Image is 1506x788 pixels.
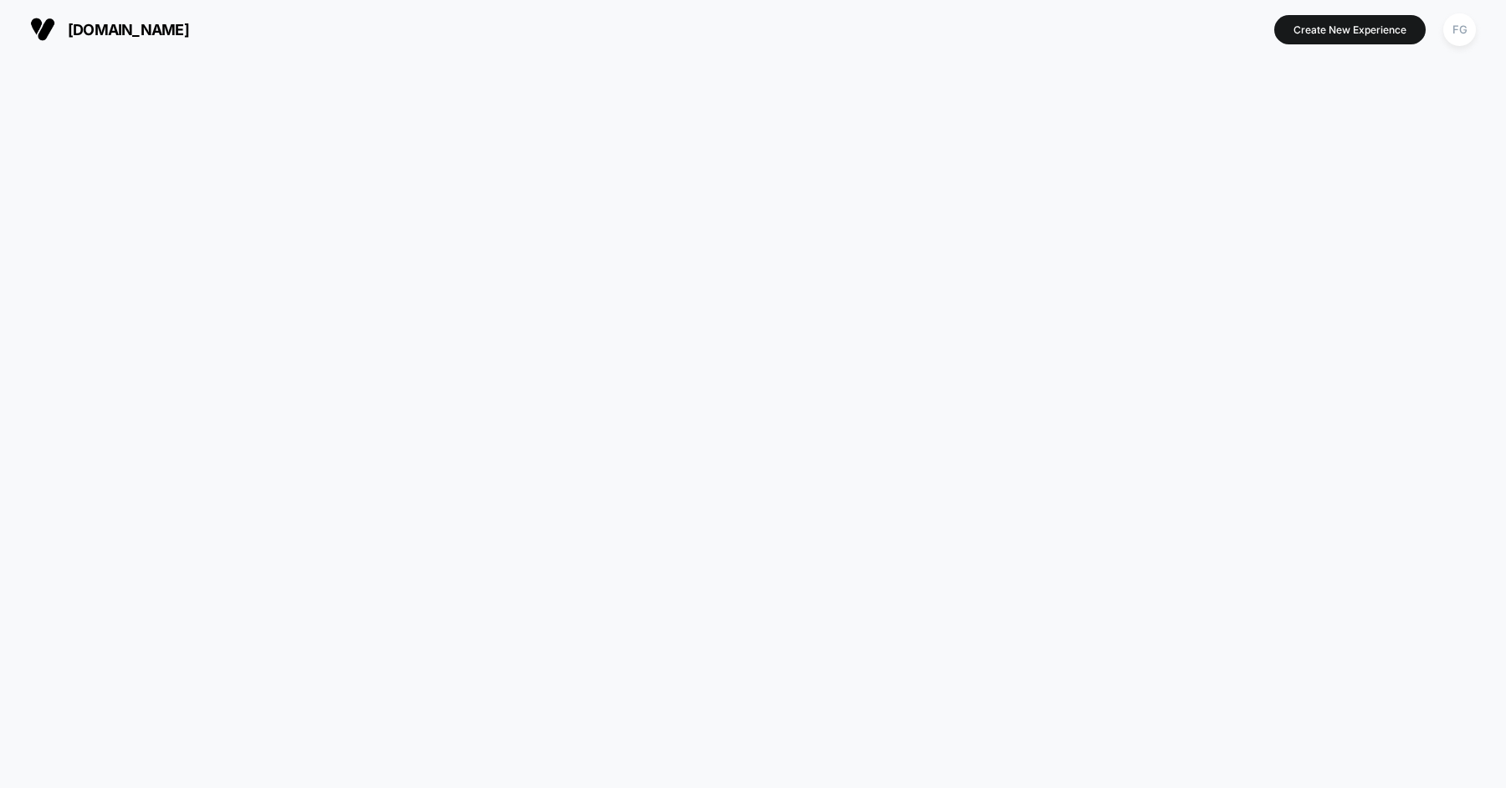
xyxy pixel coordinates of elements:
button: FG [1438,13,1481,47]
button: Create New Experience [1274,15,1426,44]
span: [DOMAIN_NAME] [68,21,189,39]
button: [DOMAIN_NAME] [25,16,194,43]
div: FG [1443,13,1476,46]
img: Visually logo [30,17,55,42]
